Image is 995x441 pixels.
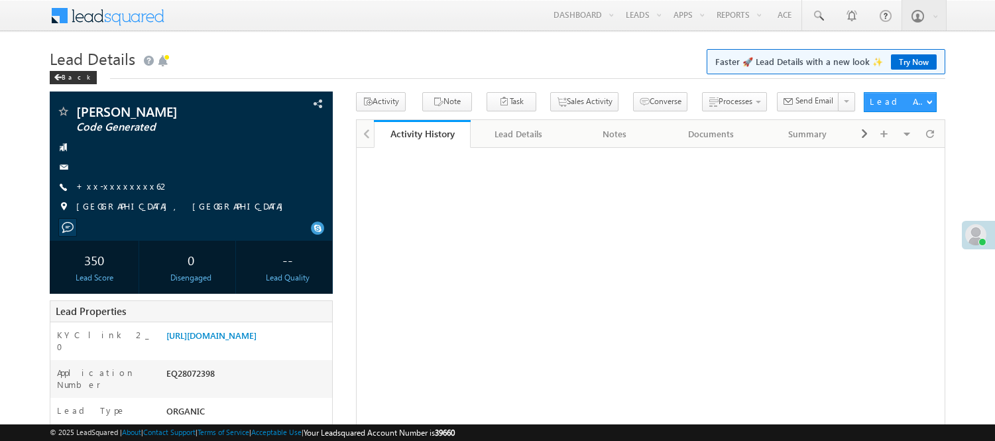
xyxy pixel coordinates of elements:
[251,428,302,436] a: Acceptable Use
[674,126,748,142] div: Documents
[770,126,844,142] div: Summary
[374,120,470,148] a: Activity History
[356,92,406,111] button: Activity
[57,329,152,353] label: KYC link 2_0
[143,428,196,436] a: Contact Support
[481,126,555,142] div: Lead Details
[150,272,232,284] div: Disengaged
[50,71,97,84] div: Back
[777,92,839,111] button: Send Email
[577,126,651,142] div: Notes
[56,304,126,318] span: Lead Properties
[422,92,472,111] button: Note
[50,426,455,439] span: © 2025 LeadSquared | | | | |
[471,120,567,148] a: Lead Details
[435,428,455,438] span: 39660
[150,247,232,272] div: 0
[122,428,141,436] a: About
[76,121,252,134] span: Code Generated
[870,95,926,107] div: Lead Actions
[50,48,135,69] span: Lead Details
[163,367,332,385] div: EQ28072398
[715,55,937,68] span: Faster 🚀 Lead Details with a new look ✨
[664,120,760,148] a: Documents
[50,70,103,82] a: Back
[53,247,135,272] div: 350
[891,54,937,70] a: Try Now
[198,428,249,436] a: Terms of Service
[163,405,332,423] div: ORGANIC
[166,330,257,341] a: [URL][DOMAIN_NAME]
[57,367,152,391] label: Application Number
[247,247,329,272] div: --
[864,92,937,112] button: Lead Actions
[76,180,170,192] a: +xx-xxxxxxxx62
[76,105,252,118] span: [PERSON_NAME]
[76,200,290,214] span: [GEOGRAPHIC_DATA], [GEOGRAPHIC_DATA]
[53,272,135,284] div: Lead Score
[57,405,126,416] label: Lead Type
[304,428,455,438] span: Your Leadsquared Account Number is
[550,92,618,111] button: Sales Activity
[384,127,460,140] div: Activity History
[702,92,767,111] button: Processes
[247,272,329,284] div: Lead Quality
[795,95,833,107] span: Send Email
[487,92,536,111] button: Task
[719,96,752,106] span: Processes
[567,120,663,148] a: Notes
[760,120,856,148] a: Summary
[633,92,687,111] button: Converse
